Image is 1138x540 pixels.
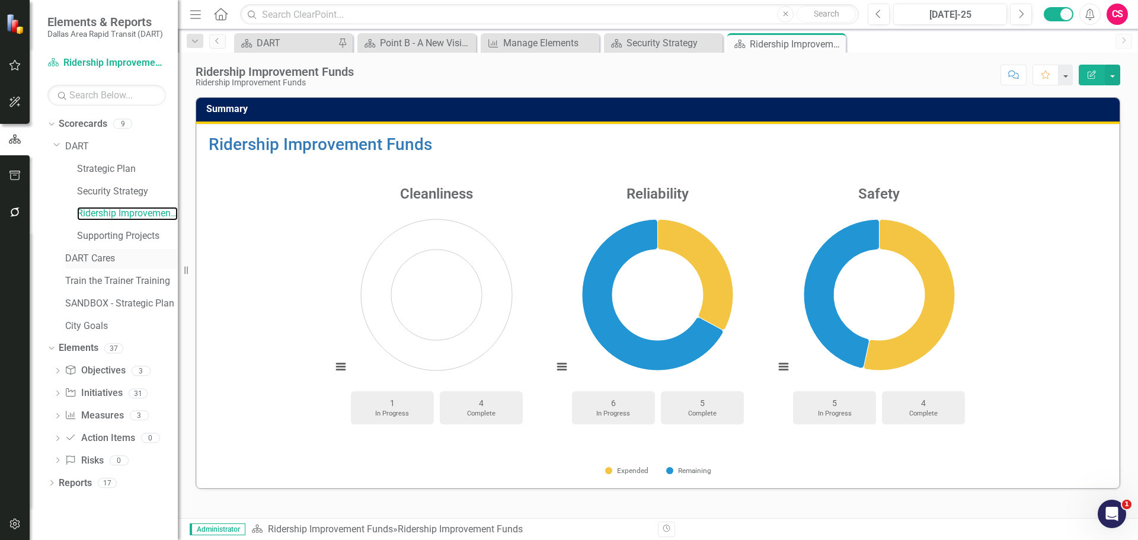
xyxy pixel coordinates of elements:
[130,411,149,421] div: 3
[775,359,792,375] button: View chart menu, Chart
[333,359,349,375] button: View chart menu, Chart
[578,397,649,409] div: 6
[446,409,517,418] div: Complete
[897,8,1003,22] div: [DATE]-25
[607,36,720,50] a: Security Strategy
[360,36,473,50] a: Point B - A New Vision for Mobility in [GEOGRAPHIC_DATA][US_STATE]
[547,207,768,385] svg: Interactive chart
[65,386,122,400] a: Initiatives
[667,409,738,418] div: Complete
[129,388,148,398] div: 31
[799,409,870,418] div: In Progress
[65,274,178,288] a: Train the Trainer Training
[380,36,473,50] div: Point B - A New Vision for Mobility in [GEOGRAPHIC_DATA][US_STATE]
[893,4,1007,25] button: [DATE]-25
[77,207,178,221] a: Ridership Improvement Funds
[326,207,547,385] div: Chart. Highcharts interactive chart.
[547,207,768,385] div: Chart. Highcharts interactive chart.
[77,162,178,176] a: Strategic Plan
[5,12,27,35] img: ClearPoint Strategy
[104,343,123,353] div: 37
[547,186,768,202] h3: Reliability
[357,409,428,418] div: In Progress
[65,140,178,154] a: DART
[888,409,959,418] div: Complete
[814,9,839,18] span: Search
[578,409,649,418] div: In Progress
[77,185,178,199] a: Security Strategy
[268,523,393,535] a: Ridership Improvement Funds
[769,207,990,385] svg: Interactive chart
[888,397,959,409] div: 4
[582,219,723,370] path: Remaining, 1,384,801.46.
[446,397,517,409] div: 4
[113,119,132,129] div: 9
[257,36,335,50] div: DART
[59,341,98,355] a: Elements
[799,397,870,409] div: 5
[59,117,107,131] a: Scorecards
[98,478,117,488] div: 17
[605,466,648,476] div: Expended
[132,366,151,376] div: 3
[240,4,859,25] input: Search ClearPoint...
[864,219,955,370] path: Expended, 20,193,729.68.
[65,252,178,266] a: DART Cares
[190,523,245,535] span: Administrator
[47,15,163,29] span: Elements & Reports
[141,433,160,443] div: 0
[251,523,649,536] div: »
[398,523,523,535] div: Ridership Improvement Funds
[59,477,92,490] a: Reports
[1098,500,1126,528] iframe: Intercom live chat
[797,6,856,23] button: Search
[357,397,428,409] div: 1
[65,319,178,333] a: City Goals
[769,186,990,202] h3: Safety
[110,455,129,465] div: 0
[1107,4,1128,25] button: CS
[626,36,720,50] div: Security Strategy
[65,454,103,468] a: Risks
[65,297,178,311] a: SANDBOX - Strategic Plan
[237,36,335,50] a: DART
[666,466,711,476] div: Remaining
[554,359,570,375] button: View chart menu, Chart
[47,85,166,106] input: Search Below...
[326,186,547,202] h3: Cleanliness
[196,78,354,87] div: Ridership Improvement Funds
[1122,500,1131,509] span: 1
[65,432,135,445] a: Action Items
[326,207,547,385] svg: Interactive chart
[206,104,1114,114] h3: Summary
[65,409,123,423] a: Measures
[503,36,596,50] div: Manage Elements
[804,219,879,368] path: Remaining, 17,624,811.32.
[47,56,166,70] a: Ridership Improvement Funds
[65,364,125,378] a: Objectives
[77,229,178,243] a: Supporting Projects
[750,37,843,52] div: Ridership Improvement Funds
[667,397,738,409] div: 5
[769,207,990,385] div: Chart. Highcharts interactive chart.
[484,36,596,50] a: Manage Elements
[196,65,354,78] div: Ridership Improvement Funds
[209,135,432,154] a: Ridership Improvement Funds
[47,29,163,39] small: Dallas Area Rapid Transit (DART)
